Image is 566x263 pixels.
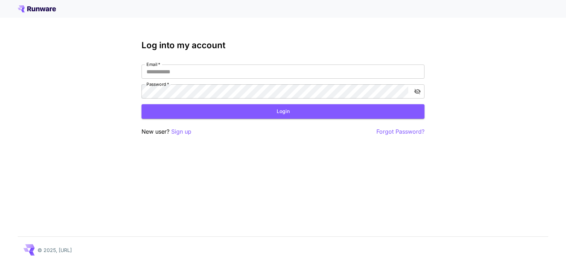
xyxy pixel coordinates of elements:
button: toggle password visibility [411,85,424,98]
h3: Log into my account [141,40,424,50]
label: Email [146,61,160,67]
p: © 2025, [URL] [37,246,72,254]
button: Sign up [171,127,191,136]
p: New user? [141,127,191,136]
button: Login [141,104,424,119]
label: Password [146,81,169,87]
button: Forgot Password? [376,127,424,136]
